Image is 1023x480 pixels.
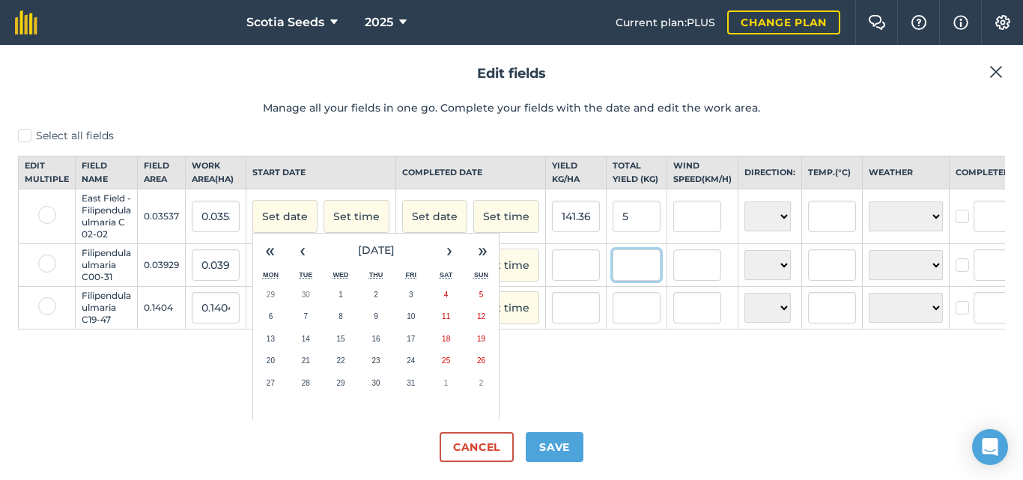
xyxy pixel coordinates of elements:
[972,429,1008,465] div: Open Intercom Messenger
[286,234,319,267] button: ‹
[428,306,464,328] button: 11 October 2025
[288,306,324,328] button: 7 October 2025
[302,379,310,387] abbr: 28 October 2025
[396,157,546,189] th: Completed date
[466,234,499,267] button: »
[428,284,464,306] button: 4 October 2025
[442,312,450,320] abbr: 11 October 2025
[526,432,583,462] button: Save
[616,14,715,31] span: Current plan : PLUS
[910,15,928,30] img: A question mark icon
[76,189,138,244] td: East Field - Filipendula ulmaria C 02-02
[76,157,138,189] th: Field name
[324,200,389,233] button: Set time
[324,328,359,350] button: 15 October 2025
[18,100,1005,116] p: Manage all your fields in one go. Complete your fields with the date and edit the work area.
[337,356,345,365] abbr: 22 October 2025
[246,13,324,31] span: Scotia Seeds
[477,356,485,365] abbr: 26 October 2025
[953,13,968,31] img: svg+xml;base64,PHN2ZyB4bWxucz0iaHR0cDovL3d3dy53My5vcmcvMjAwMC9zdmciIHdpZHRoPSIxNyIgaGVpZ2h0PSIxNy...
[994,15,1012,30] img: A cog icon
[15,10,37,34] img: fieldmargin Logo
[407,356,415,365] abbr: 24 October 2025
[303,312,308,320] abbr: 7 October 2025
[253,284,288,306] button: 29 September 2025
[477,312,485,320] abbr: 12 October 2025
[473,200,539,233] button: Set time
[302,335,310,343] abbr: 14 October 2025
[365,13,393,31] span: 2025
[253,234,286,267] button: «
[407,312,415,320] abbr: 10 October 2025
[358,243,395,257] span: [DATE]
[359,372,394,395] button: 30 October 2025
[393,350,428,372] button: 24 October 2025
[371,379,380,387] abbr: 30 October 2025
[359,350,394,372] button: 23 October 2025
[802,157,863,189] th: Temp. ( ° C )
[253,328,288,350] button: 13 October 2025
[407,335,415,343] abbr: 17 October 2025
[473,291,539,324] button: Set time
[464,328,499,350] button: 19 October 2025
[138,157,186,189] th: Field Area
[267,379,275,387] abbr: 27 October 2025
[138,244,186,287] td: 0.03929
[464,350,499,372] button: 26 October 2025
[667,157,738,189] th: Wind speed ( km/h )
[473,249,539,282] button: Set time
[402,200,467,233] button: Set date
[359,306,394,328] button: 9 October 2025
[186,157,246,189] th: Work area ( Ha )
[253,350,288,372] button: 20 October 2025
[269,312,273,320] abbr: 6 October 2025
[371,356,380,365] abbr: 23 October 2025
[288,350,324,372] button: 21 October 2025
[369,271,383,279] abbr: Thursday
[738,157,802,189] th: Direction:
[359,284,394,306] button: 2 October 2025
[324,284,359,306] button: 1 October 2025
[477,335,485,343] abbr: 19 October 2025
[253,306,288,328] button: 6 October 2025
[263,271,279,279] abbr: Monday
[267,335,275,343] abbr: 13 October 2025
[299,271,312,279] abbr: Tuesday
[433,234,466,267] button: ›
[18,63,1005,85] h2: Edit fields
[393,372,428,395] button: 31 October 2025
[374,291,378,299] abbr: 2 October 2025
[440,432,514,462] button: Cancel
[428,372,464,395] button: 1 November 2025
[474,271,488,279] abbr: Sunday
[479,379,484,387] abbr: 2 November 2025
[288,284,324,306] button: 30 September 2025
[374,312,378,320] abbr: 9 October 2025
[440,271,452,279] abbr: Saturday
[464,306,499,328] button: 12 October 2025
[479,291,484,299] abbr: 5 October 2025
[324,306,359,328] button: 8 October 2025
[407,379,415,387] abbr: 31 October 2025
[337,335,345,343] abbr: 15 October 2025
[319,234,433,267] button: [DATE]
[76,244,138,287] td: Filipendula ulmaria C00-31
[324,350,359,372] button: 22 October 2025
[393,306,428,328] button: 10 October 2025
[868,15,886,30] img: Two speech bubbles overlapping with the left bubble in the forefront
[302,291,310,299] abbr: 30 September 2025
[302,356,310,365] abbr: 21 October 2025
[442,335,450,343] abbr: 18 October 2025
[18,128,1005,144] label: Select all fields
[246,157,396,189] th: Start date
[393,284,428,306] button: 3 October 2025
[607,157,667,189] th: Total yield ( kg )
[409,291,413,299] abbr: 3 October 2025
[288,328,324,350] button: 14 October 2025
[359,328,394,350] button: 16 October 2025
[444,291,449,299] abbr: 4 October 2025
[19,157,76,189] th: Edit multiple
[138,189,186,244] td: 0.03537
[333,271,349,279] abbr: Wednesday
[337,379,345,387] abbr: 29 October 2025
